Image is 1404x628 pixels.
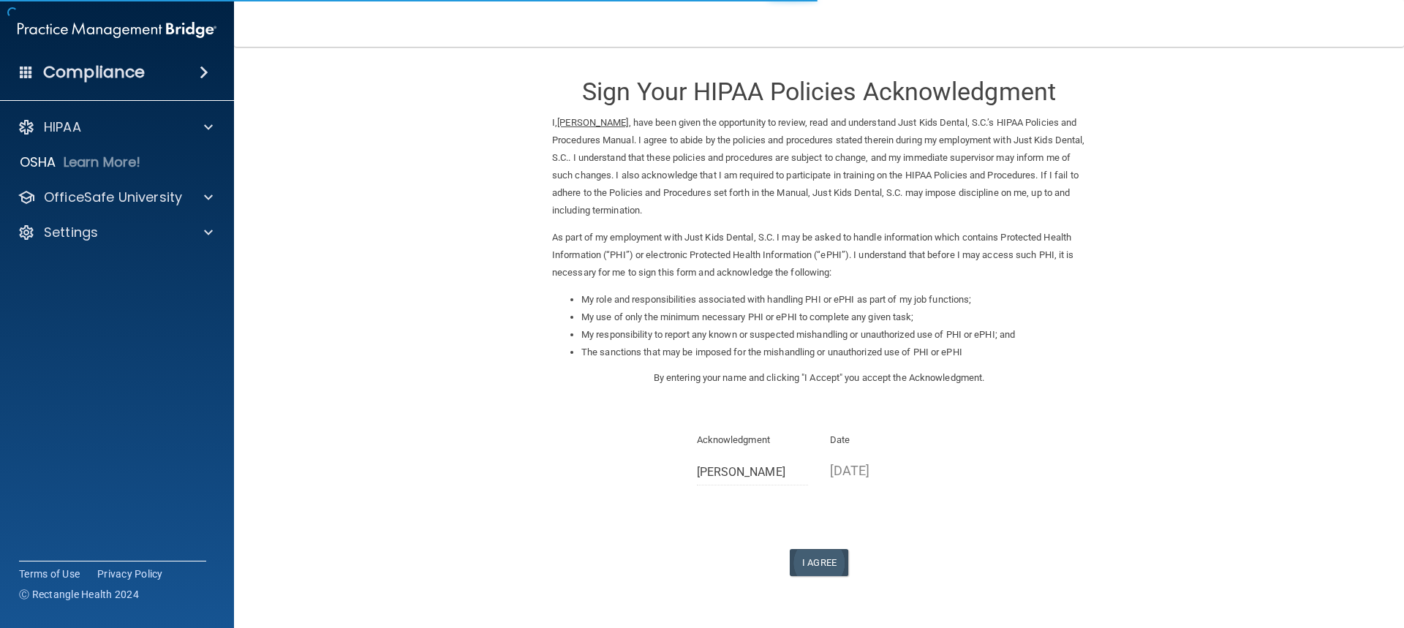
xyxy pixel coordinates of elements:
p: Date [830,431,942,449]
ins: [PERSON_NAME] [557,117,628,128]
img: PMB logo [18,15,216,45]
p: [DATE] [830,458,942,483]
a: Terms of Use [19,567,80,581]
h4: Compliance [43,62,145,83]
li: The sanctions that may be imposed for the mishandling or unauthorized use of PHI or ePHI [581,344,1086,361]
p: As part of my employment with Just Kids Dental, S.C. I may be asked to handle information which c... [552,229,1086,281]
li: My responsibility to report any known or suspected mishandling or unauthorized use of PHI or ePHI... [581,326,1086,344]
p: Settings [44,224,98,241]
p: I, , have been given the opportunity to review, read and understand Just Kids Dental, S.C.’s HIPA... [552,114,1086,219]
a: HIPAA [18,118,213,136]
a: OfficeSafe University [18,189,213,206]
a: Privacy Policy [97,567,163,581]
p: By entering your name and clicking "I Accept" you accept the Acknowledgment. [552,369,1086,387]
p: HIPAA [44,118,81,136]
a: Settings [18,224,213,241]
p: Learn More! [64,154,141,171]
p: Acknowledgment [697,431,809,449]
input: Full Name [697,458,809,485]
span: Ⓒ Rectangle Health 2024 [19,587,139,602]
h3: Sign Your HIPAA Policies Acknowledgment [552,78,1086,105]
li: My role and responsibilities associated with handling PHI or ePHI as part of my job functions; [581,291,1086,309]
p: OfficeSafe University [44,189,182,206]
p: OSHA [20,154,56,171]
button: I Agree [790,549,848,576]
li: My use of only the minimum necessary PHI or ePHI to complete any given task; [581,309,1086,326]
